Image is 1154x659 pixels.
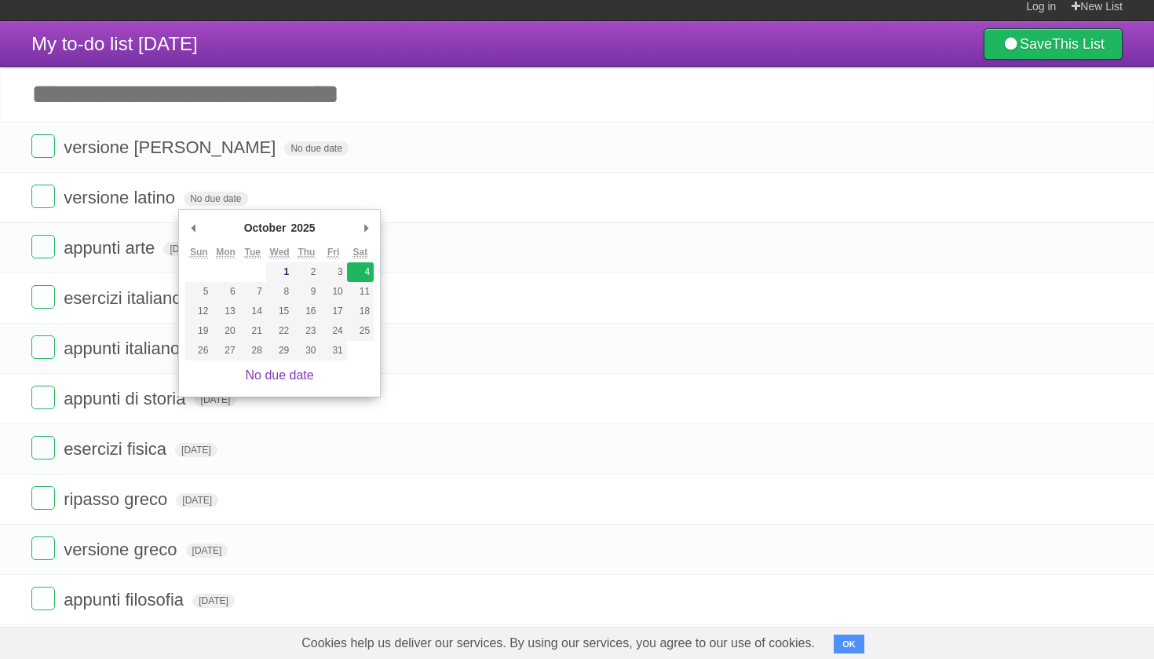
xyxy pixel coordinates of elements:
span: Cookies help us deliver our services. By using our services, you agree to our use of cookies. [286,628,831,659]
button: 29 [266,341,293,361]
span: [DATE] [192,594,235,608]
span: ripasso greco [64,489,171,509]
span: versione latino [64,188,179,207]
label: Done [31,436,55,459]
button: 3 [320,262,347,282]
div: 2025 [288,216,317,240]
button: 19 [185,321,212,341]
span: esercizi italiano [64,288,185,308]
span: My to-do list [DATE] [31,33,198,54]
span: versione [PERSON_NAME] [64,137,279,157]
span: No due date [184,192,247,206]
button: Next Month [358,216,374,240]
label: Done [31,285,55,309]
button: 30 [293,341,320,361]
button: OK [834,635,864,654]
a: No due date [246,368,314,382]
span: appunti filosofia [64,590,188,610]
span: [DATE] [176,493,218,507]
button: 25 [347,321,374,341]
button: 18 [347,302,374,321]
abbr: Tuesday [245,247,261,258]
button: 24 [320,321,347,341]
label: Done [31,587,55,610]
span: versione greco [64,540,181,559]
a: SaveThis List [984,28,1123,60]
label: Done [31,134,55,158]
button: 27 [212,341,239,361]
button: 17 [320,302,347,321]
button: 15 [266,302,293,321]
button: 9 [293,282,320,302]
button: 2 [293,262,320,282]
button: 13 [212,302,239,321]
div: October [242,216,289,240]
label: Done [31,486,55,510]
button: 23 [293,321,320,341]
span: esercizi fisica [64,439,170,459]
span: [DATE] [186,544,228,558]
button: 16 [293,302,320,321]
abbr: Monday [216,247,236,258]
span: [DATE] [195,393,237,407]
button: 14 [239,302,266,321]
button: 8 [266,282,293,302]
button: 6 [212,282,239,302]
abbr: Friday [327,247,339,258]
button: 1 [266,262,293,282]
b: This List [1052,36,1105,52]
label: Done [31,536,55,560]
span: appunti italiano [64,339,184,358]
button: 31 [320,341,347,361]
button: 4 [347,262,374,282]
span: appunti di storia [64,389,189,408]
button: Previous Month [185,216,201,240]
span: appunti arte [64,238,159,258]
button: 11 [347,282,374,302]
abbr: Saturday [353,247,368,258]
button: 20 [212,321,239,341]
button: 12 [185,302,212,321]
label: Done [31,335,55,359]
label: Done [31,235,55,258]
abbr: Sunday [190,247,208,258]
abbr: Thursday [298,247,315,258]
span: [DATE] [163,242,206,256]
button: 10 [320,282,347,302]
button: 22 [266,321,293,341]
span: No due date [284,141,348,156]
abbr: Wednesday [270,247,290,258]
button: 21 [239,321,266,341]
button: 5 [185,282,212,302]
label: Done [31,185,55,208]
button: 28 [239,341,266,361]
button: 7 [239,282,266,302]
button: 26 [185,341,212,361]
span: [DATE] [175,443,217,457]
label: Done [31,386,55,409]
